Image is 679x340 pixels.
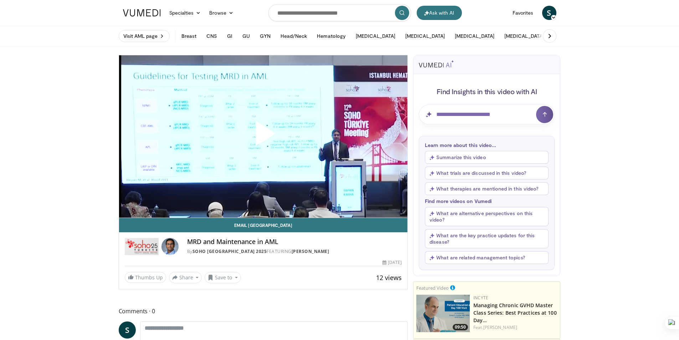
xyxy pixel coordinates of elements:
input: Search topics, interventions [268,4,411,21]
button: [MEDICAL_DATA] [500,29,548,43]
button: Hematology [313,29,350,43]
div: [DATE] [382,259,402,266]
a: Email [GEOGRAPHIC_DATA] [119,218,408,232]
button: [MEDICAL_DATA] [451,29,499,43]
button: Summarize this video [425,151,549,164]
a: Specialties [165,6,205,20]
button: Play Video [199,101,327,171]
button: What trials are discussed in this video? [425,167,549,179]
span: 09:50 [453,324,468,330]
a: S [119,321,136,339]
a: [PERSON_NAME] [292,248,329,254]
img: vumedi-ai-logo.svg [419,60,454,67]
a: SOHO [GEOGRAPHIC_DATA] 2025 [192,248,267,254]
button: Ask with AI [417,6,462,20]
button: What are related management topics? [425,251,549,264]
p: Find more videos on Vumedi [425,198,549,204]
button: GYN [256,29,274,43]
a: Thumbs Up [125,272,166,283]
img: VuMedi Logo [123,9,161,16]
a: Visit AML page [119,30,170,42]
button: What therapies are mentioned in this video? [425,182,549,195]
p: Learn more about this video... [425,142,549,148]
button: [MEDICAL_DATA] [351,29,400,43]
button: GU [238,29,254,43]
a: Browse [205,6,238,20]
button: Head/Neck [276,29,312,43]
button: What are the key practice updates for this disease? [425,229,549,248]
a: [PERSON_NAME] [483,324,517,330]
span: 12 views [376,273,402,282]
small: Featured Video [416,285,449,291]
button: Save to [205,272,241,283]
a: Managing Chronic GVHD Master Class Series: Best Practices at 100 Day… [473,302,557,324]
button: Breast [177,29,201,43]
div: Feat. [473,324,557,331]
button: CNS [202,29,221,43]
button: [MEDICAL_DATA] [401,29,449,43]
h4: MRD and Maintenance in AML [187,238,402,246]
video-js: Video Player [119,55,408,218]
img: SOHO Turkey 2025 [125,238,159,255]
a: Incyte [473,295,488,301]
input: Question for AI [419,105,555,125]
a: 09:50 [416,295,470,332]
button: GI [223,29,237,43]
div: By FEATURING [187,248,402,255]
img: Avatar [161,238,179,255]
a: Favorites [508,6,538,20]
a: S [542,6,556,20]
h4: Find Insights in this video with AI [419,87,555,96]
button: What are alternative perspectives on this video? [425,207,549,226]
span: Comments 0 [119,306,408,316]
img: 409840c7-0d29-44b1-b1f8-50555369febb.png.150x105_q85_crop-smart_upscale.png [416,295,470,332]
button: Share [169,272,202,283]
